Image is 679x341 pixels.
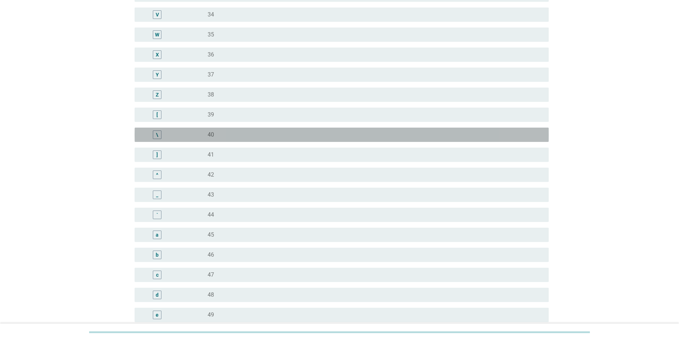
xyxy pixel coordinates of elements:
[208,11,214,18] label: 34
[156,311,159,318] div: e
[208,71,214,78] label: 37
[208,231,214,238] label: 45
[208,251,214,258] label: 46
[155,31,159,38] div: W
[156,251,159,258] div: b
[208,91,214,98] label: 38
[208,291,214,298] label: 48
[208,311,214,318] label: 49
[208,51,214,58] label: 36
[156,11,159,18] div: V
[156,191,158,198] div: _
[208,111,214,118] label: 39
[156,111,158,118] div: [
[156,131,158,138] div: \
[156,91,159,98] div: Z
[208,171,214,178] label: 42
[208,211,214,218] label: 44
[156,211,158,218] div: `
[208,31,214,38] label: 35
[208,191,214,198] label: 43
[156,71,159,78] div: Y
[156,51,159,58] div: X
[208,131,214,138] label: 40
[156,151,158,158] div: ]
[156,171,158,178] div: ^
[208,151,214,158] label: 41
[156,231,159,238] div: a
[156,271,159,278] div: c
[208,271,214,278] label: 47
[156,291,159,298] div: d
